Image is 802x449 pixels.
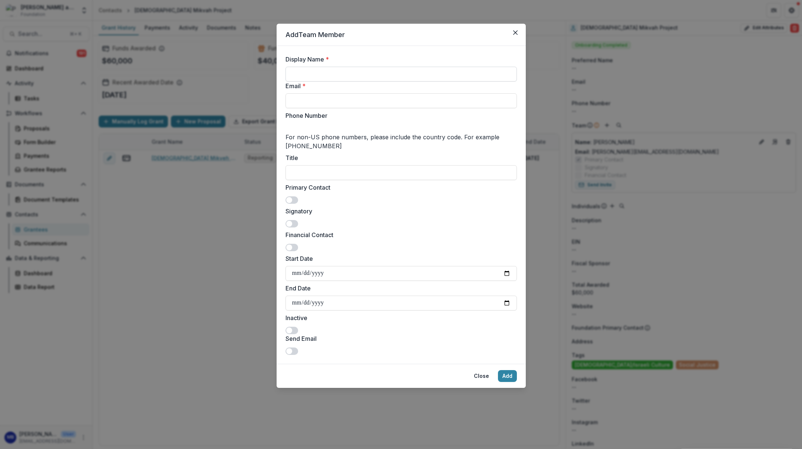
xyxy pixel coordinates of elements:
[286,207,512,216] label: Signatory
[286,111,512,120] label: Phone Number
[286,284,512,293] label: End Date
[498,370,517,382] button: Add
[286,313,512,322] label: Inactive
[286,153,512,162] label: Title
[286,183,512,192] label: Primary Contact
[469,370,494,382] button: Close
[277,24,526,46] header: Add Team Member
[509,27,521,39] button: Close
[286,230,512,239] label: Financial Contact
[286,82,512,90] label: Email
[286,133,517,150] div: For non-US phone numbers, please include the country code. For example [PHONE_NUMBER]
[286,55,512,64] label: Display Name
[286,254,512,263] label: Start Date
[286,334,512,343] label: Send Email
